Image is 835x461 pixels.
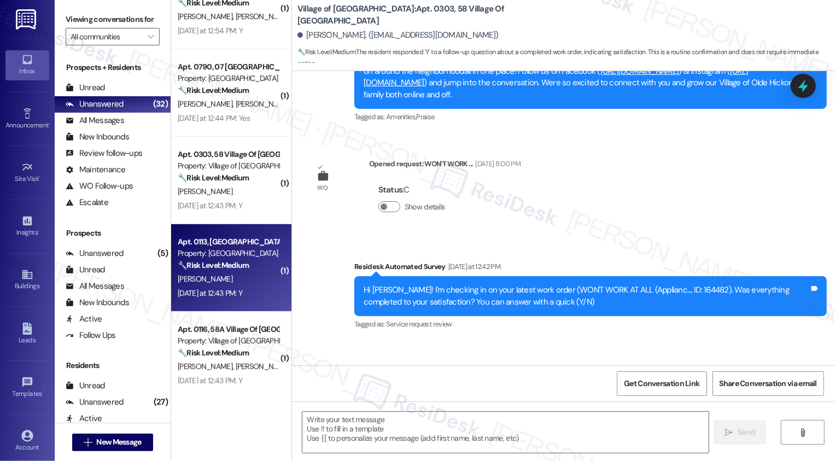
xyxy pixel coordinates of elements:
[364,66,748,88] a: [URL][DOMAIN_NAME]
[178,236,279,248] div: Apt. 0113, [GEOGRAPHIC_DATA]
[178,274,232,284] span: [PERSON_NAME]
[5,212,49,241] a: Insights •
[66,115,124,126] div: All Messages
[178,348,249,358] strong: 🔧 Risk Level: Medium
[55,62,171,73] div: Prospects + Residents
[178,335,279,347] div: Property: Village of [GEOGRAPHIC_DATA]
[600,66,679,77] a: [URL][DOMAIN_NAME]
[725,428,733,437] i: 
[66,413,102,424] div: Active
[178,324,279,335] div: Apt. 0116, 58A Village Of [GEOGRAPHIC_DATA]
[178,201,242,211] div: [DATE] at 12:43 PM: Y
[235,361,290,371] span: [PERSON_NAME]
[55,360,171,371] div: Residents
[405,201,445,213] label: Show details
[72,434,153,451] button: New Message
[148,32,154,41] i: 
[354,109,827,125] div: Tagged as:
[308,365,418,381] div: [PERSON_NAME]
[178,376,242,386] div: [DATE] at 12:43 PM: Y
[178,288,242,298] div: [DATE] at 12:43 PM: Y
[178,361,236,371] span: [PERSON_NAME]
[66,131,129,143] div: New Inbounds
[66,396,124,408] div: Unanswered
[617,371,706,396] button: Get Conversation Link
[66,313,102,325] div: Active
[354,316,827,332] div: Tagged as:
[178,160,279,172] div: Property: Village of [GEOGRAPHIC_DATA]
[178,73,279,84] div: Property: [GEOGRAPHIC_DATA]
[66,264,105,276] div: Unread
[155,245,171,262] div: (5)
[624,378,699,389] span: Get Conversation Link
[66,11,160,28] label: Viewing conversations for
[66,82,105,94] div: Unread
[297,48,355,56] strong: 🔧 Risk Level: Medium
[386,319,452,329] span: Service request review
[39,173,41,181] span: •
[378,184,403,195] b: Status
[799,428,807,437] i: 
[297,3,516,27] b: Village of [GEOGRAPHIC_DATA]: Apt. 0303, 58 Village Of [GEOGRAPHIC_DATA]
[720,378,817,389] span: Share Conversation via email
[354,261,827,276] div: Residesk Automated Survey
[297,46,835,70] span: : The resident responded 'Y' to a follow-up question about a completed work order, indicating sat...
[369,158,521,173] div: Opened request: WON'T WORK ...
[66,380,105,392] div: Unread
[5,319,49,349] a: Leads
[386,112,417,121] span: Amenities ,
[96,436,141,448] span: New Message
[5,158,49,188] a: Site Visit •
[5,50,49,80] a: Inbox
[446,261,500,272] div: [DATE] at 12:42 PM
[738,427,755,438] span: Send
[66,330,116,341] div: Follow Ups
[5,427,49,456] a: Account
[49,120,50,127] span: •
[178,11,236,21] span: [PERSON_NAME]
[66,98,124,110] div: Unanswered
[378,182,449,199] div: : C
[178,149,279,160] div: Apt. 0303, 58 Village Of [GEOGRAPHIC_DATA]
[150,96,171,113] div: (32)
[84,438,92,447] i: 
[178,85,249,95] strong: 🔧 Risk Level: Medium
[714,420,767,445] button: Send
[66,148,142,159] div: Review follow-ups
[417,112,435,121] span: Praise
[66,281,124,292] div: All Messages
[5,265,49,295] a: Buildings
[178,61,279,73] div: Apt. 0790, 07 [GEOGRAPHIC_DATA]
[235,11,290,21] span: [PERSON_NAME]
[317,182,328,194] div: WO
[66,197,108,208] div: Escalate
[713,371,824,396] button: Share Conversation via email
[16,9,38,30] img: ResiDesk Logo
[178,99,236,109] span: [PERSON_NAME]
[178,113,250,123] div: [DATE] at 12:44 PM: Yes
[66,180,133,192] div: WO Follow-ups
[364,42,809,101] div: Hey [PERSON_NAME]! Big news - Let's Connect Village of [GEOGRAPHIC_DATA] is bringing the communit...
[66,164,126,176] div: Maintenance
[178,26,243,36] div: [DATE] at 12:54 PM: Y
[42,388,44,396] span: •
[55,227,171,239] div: Prospects
[235,99,347,109] span: [PERSON_NAME]/[PERSON_NAME]
[71,28,142,45] input: All communities
[66,297,129,308] div: New Inbounds
[297,30,499,41] div: [PERSON_NAME]. ([EMAIL_ADDRESS][DOMAIN_NAME])
[472,158,521,170] div: [DATE] 8:00 PM
[66,248,124,259] div: Unanswered
[363,365,418,377] div: [DATE] at 12:43 PM
[178,173,249,183] strong: 🔧 Risk Level: Medium
[178,248,279,259] div: Property: [GEOGRAPHIC_DATA]
[364,284,809,308] div: Hi [PERSON_NAME]! I'm checking in on your latest work order (WON'T WORK AT ALL (Applianc..., ID: ...
[5,373,49,402] a: Templates •
[38,227,39,235] span: •
[178,186,232,196] span: [PERSON_NAME]
[178,260,249,270] strong: 🔧 Risk Level: Medium
[151,394,171,411] div: (27)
